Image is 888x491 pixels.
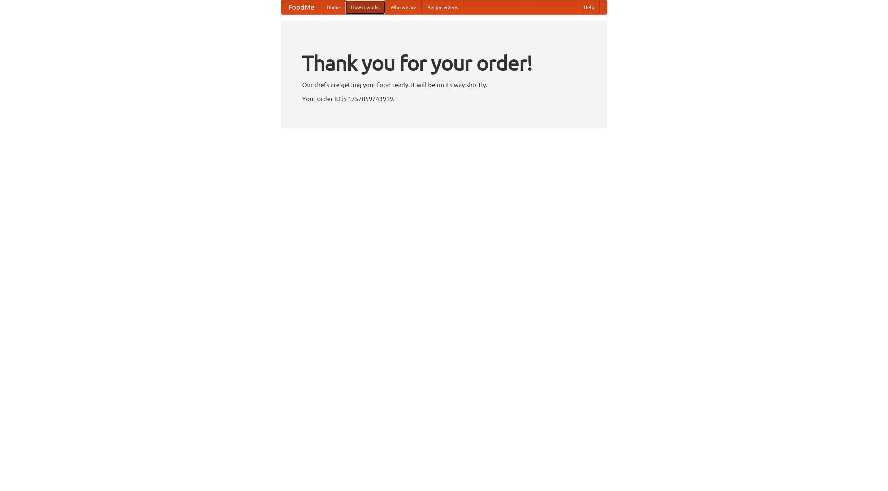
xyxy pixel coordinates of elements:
[321,0,345,14] a: Home
[385,0,422,14] a: Who we are
[422,0,463,14] a: Recipe videos
[578,0,600,14] a: Help
[302,46,586,79] h1: Thank you for your order!
[281,0,321,14] a: FoodMe
[302,93,586,104] p: Your order ID is 1757859743919.
[302,79,586,90] p: Our chefs are getting your food ready. It will be on its way shortly.
[345,0,385,14] a: How it works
